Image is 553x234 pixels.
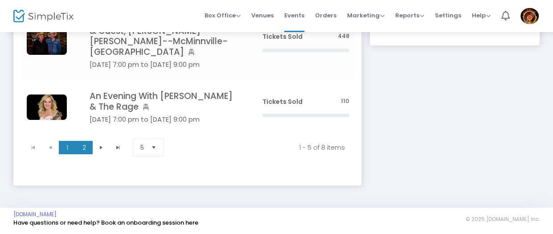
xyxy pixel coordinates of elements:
[140,143,144,152] span: 5
[76,141,93,154] span: Page 2
[341,97,349,106] span: 110
[205,11,241,20] span: Box Office
[115,144,122,151] span: Go to the last page
[395,11,424,20] span: Reports
[27,29,67,55] img: photo2021.jpg
[284,4,304,27] span: Events
[59,141,76,154] span: Page 1
[338,32,349,41] span: 448
[435,4,461,27] span: Settings
[90,115,236,123] h5: [DATE] 7:00 pm to [DATE] 9:00 pm
[93,141,110,154] span: Go to the next page
[472,11,491,20] span: Help
[315,4,336,27] span: Orders
[262,97,303,106] span: Tickets Sold
[466,216,540,223] span: © 2025 [DOMAIN_NAME] Inc.
[262,32,303,41] span: Tickets Sold
[13,218,198,227] a: Have questions or need help? Book an onboarding session here
[98,144,105,151] span: Go to the next page
[90,91,236,112] h4: An Evening With [PERSON_NAME] & The Rage
[27,94,67,120] img: 63872673818498636138246194101558236903014835759777712050798592o.jpg
[13,211,57,218] a: [DOMAIN_NAME]
[110,141,127,154] span: Go to the last page
[347,11,385,20] span: Marketing
[147,139,160,156] button: Select
[251,4,274,27] span: Venues
[90,16,236,57] h4: An Evening With [PERSON_NAME] & Guest, [PERSON_NAME] [PERSON_NAME]--McMinnville-[GEOGRAPHIC_DATA]
[180,143,345,152] kendo-pager-info: 1 - 5 of 8 items
[90,61,236,69] h5: [DATE] 7:00 pm to [DATE] 9:00 pm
